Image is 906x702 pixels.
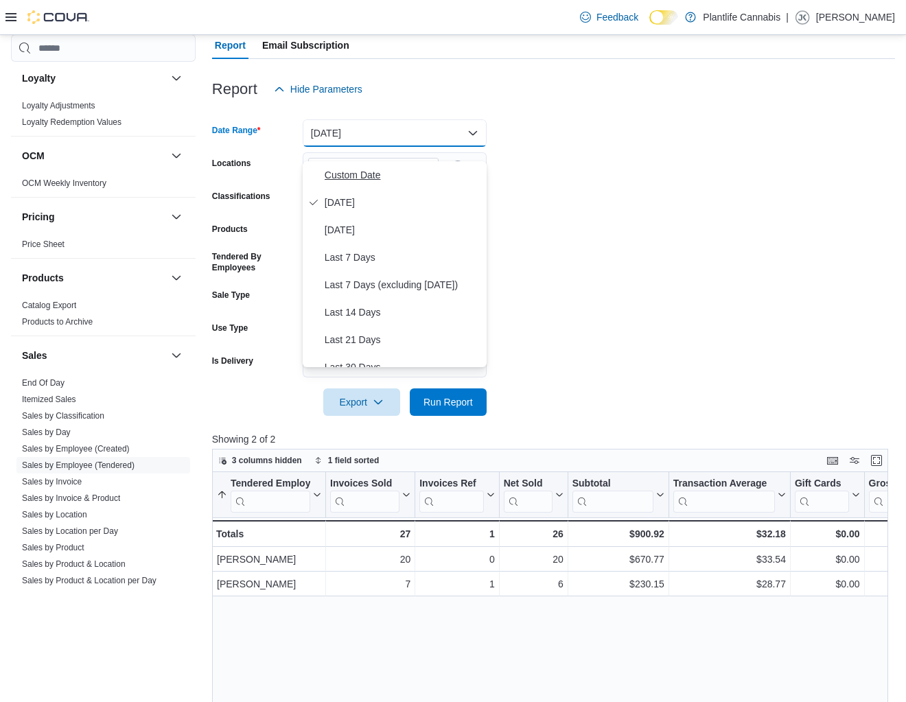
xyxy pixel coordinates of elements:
[325,194,481,211] span: [DATE]
[504,576,564,592] div: 6
[11,236,196,258] div: Pricing
[868,452,885,469] button: Enter fullscreen
[325,304,481,320] span: Last 14 Days
[212,323,248,334] label: Use Type
[330,526,410,542] div: 27
[168,148,185,164] button: OCM
[325,359,481,375] span: Last 30 Days
[419,478,483,513] div: Invoices Ref
[27,10,89,24] img: Cova
[303,161,487,367] div: Select listbox
[11,175,196,197] div: OCM
[325,222,481,238] span: [DATE]
[268,75,368,103] button: Hide Parameters
[22,317,93,327] a: Products to Archive
[303,119,487,147] button: [DATE]
[22,493,120,503] a: Sales by Invoice & Product
[212,355,253,366] label: Is Delivery
[11,97,196,136] div: Loyalty
[22,509,87,520] span: Sales by Location
[330,551,410,568] div: 20
[419,478,494,513] button: Invoices Ref
[572,551,664,568] div: $670.77
[232,455,302,466] span: 3 columns hidden
[795,478,849,513] div: Gift Card Sales
[22,477,82,487] a: Sales by Invoice
[325,331,481,348] span: Last 21 Days
[22,101,95,110] a: Loyalty Adjustments
[786,9,789,25] p: |
[330,478,399,491] div: Invoices Sold
[314,159,421,172] span: Edmonton - [PERSON_NAME]
[410,388,487,416] button: Run Report
[22,149,165,163] button: OCM
[22,316,93,327] span: Products to Archive
[212,81,257,97] h3: Report
[419,551,494,568] div: 0
[22,411,104,421] a: Sales by Classification
[308,158,439,173] span: Edmonton - Hollick Kenyon
[22,576,156,585] a: Sales by Product & Location per Day
[22,178,106,188] a: OCM Weekly Inventory
[795,478,849,491] div: Gift Cards
[22,444,130,454] a: Sales by Employee (Created)
[22,575,156,586] span: Sales by Product & Location per Day
[649,10,678,25] input: Dark Mode
[325,249,481,266] span: Last 7 Days
[323,388,400,416] button: Export
[22,476,82,487] span: Sales by Invoice
[824,452,841,469] button: Keyboard shortcuts
[330,478,410,513] button: Invoices Sold
[22,443,130,454] span: Sales by Employee (Created)
[212,191,270,202] label: Classifications
[22,510,87,519] a: Sales by Location
[22,395,76,404] a: Itemized Sales
[217,576,321,592] div: [PERSON_NAME]
[572,478,664,513] button: Subtotal
[452,161,463,172] button: Clear input
[22,460,135,470] a: Sales by Employee (Tendered)
[290,82,362,96] span: Hide Parameters
[22,71,165,85] button: Loyalty
[574,3,644,31] a: Feedback
[330,576,410,592] div: 7
[22,210,165,224] button: Pricing
[22,301,76,310] a: Catalog Export
[212,158,251,169] label: Locations
[168,209,185,225] button: Pricing
[212,125,261,136] label: Date Range
[673,478,785,513] button: Transaction Average
[673,576,786,592] div: $28.77
[215,32,246,59] span: Report
[22,300,76,311] span: Catalog Export
[325,277,481,293] span: Last 7 Days (excluding [DATE])
[231,478,310,491] div: Tendered Employee
[216,526,321,542] div: Totals
[795,526,860,542] div: $0.00
[217,551,321,568] div: [PERSON_NAME]
[572,576,664,592] div: $230.15
[503,478,563,513] button: Net Sold
[22,149,45,163] h3: OCM
[22,271,64,285] h3: Products
[22,377,65,388] span: End Of Day
[795,576,860,592] div: $0.00
[330,478,399,513] div: Invoices Sold
[504,551,564,568] div: 20
[22,100,95,111] span: Loyalty Adjustments
[22,71,56,85] h3: Loyalty
[212,224,248,235] label: Products
[22,559,126,570] span: Sales by Product & Location
[22,239,65,250] span: Price Sheet
[572,478,653,513] div: Subtotal
[325,167,481,183] span: Custom Date
[212,290,250,301] label: Sale Type
[22,117,121,127] a: Loyalty Redemption Values
[794,9,811,25] div: Jesslyn Kuemper
[262,32,349,59] span: Email Subscription
[419,576,494,592] div: 1
[816,9,895,25] p: [PERSON_NAME]
[22,349,47,362] h3: Sales
[11,375,196,611] div: Sales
